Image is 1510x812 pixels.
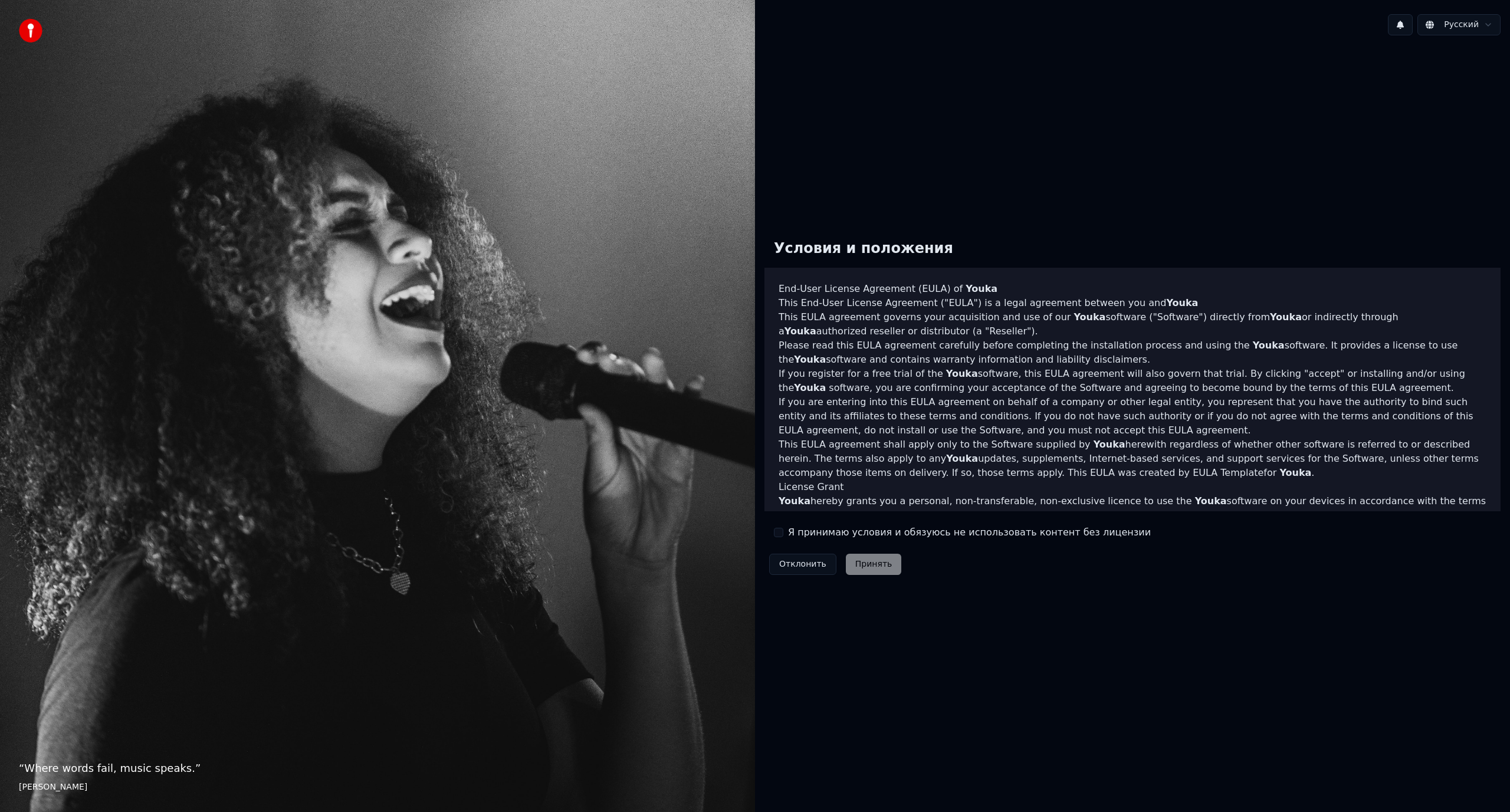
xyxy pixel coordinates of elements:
[779,296,1486,310] p: This End-User License Agreement ("EULA") is a legal agreement between you and
[784,326,816,337] span: Youka
[779,338,1486,367] p: Please read this EULA agreement carefully before completing the installation process and using th...
[794,354,826,365] span: Youka
[1195,495,1227,507] span: Youka
[1193,467,1263,478] a: EULA Template
[966,283,997,294] span: Youka
[788,525,1151,540] label: Я принимаю условия и обязуюсь не использовать контент без лицензии
[779,438,1486,480] p: This EULA agreement shall apply only to the Software supplied by herewith regardless of whether o...
[1074,311,1105,323] span: Youka
[1279,467,1311,478] span: Youka
[1094,439,1125,450] span: Youka
[946,453,978,464] span: Youka
[764,230,963,268] div: Условия и положения
[769,554,836,575] button: Отклонить
[946,368,978,379] span: Youka
[1166,297,1198,308] span: Youka
[779,480,1486,494] h3: License Grant
[1270,311,1302,323] span: Youka
[779,495,810,507] span: Youka
[19,760,736,777] p: “ Where words fail, music speaks. ”
[779,395,1486,438] p: If you are entering into this EULA agreement on behalf of a company or other legal entity, you re...
[19,781,736,793] footer: [PERSON_NAME]
[779,494,1486,522] p: hereby grants you a personal, non-transferable, non-exclusive licence to use the software on your...
[779,367,1486,395] p: If you register for a free trial of the software, this EULA agreement will also govern that trial...
[19,19,42,42] img: youka
[779,282,1486,296] h3: End-User License Agreement (EULA) of
[794,382,826,393] span: Youka
[779,310,1486,338] p: This EULA agreement governs your acquisition and use of our software ("Software") directly from o...
[1253,340,1285,351] span: Youka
